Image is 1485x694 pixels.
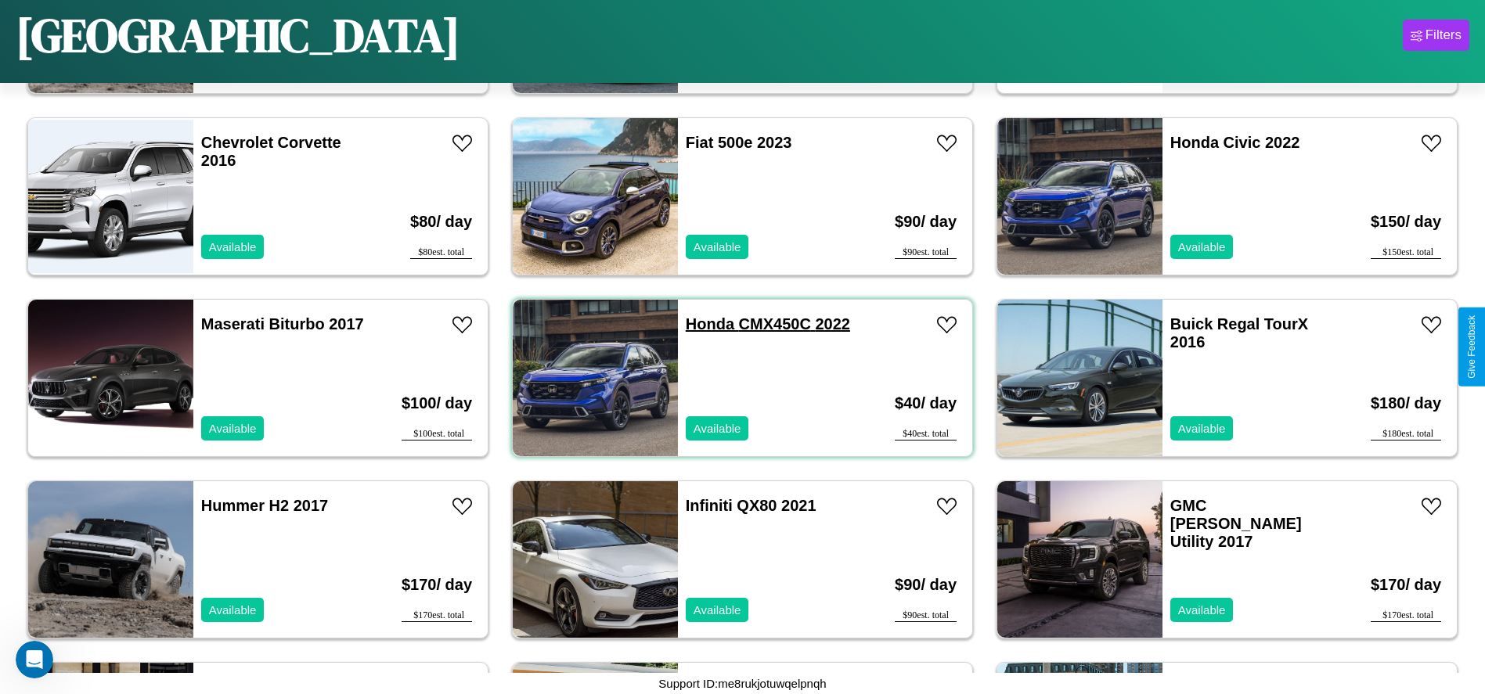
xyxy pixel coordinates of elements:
[402,379,472,428] h3: $ 100 / day
[895,560,957,609] h3: $ 90 / day
[209,418,257,439] p: Available
[1170,497,1302,550] a: GMC [PERSON_NAME] Utility 2017
[895,428,957,440] div: $ 40 est. total
[694,599,741,620] p: Available
[201,497,328,514] a: Hummer H2 2017
[1403,20,1469,51] button: Filters
[658,673,826,694] p: Support ID: me8rukjotuwqelpnqh
[686,134,792,151] a: Fiat 500e 2023
[209,236,257,257] p: Available
[895,197,957,246] h3: $ 90 / day
[686,315,850,333] a: Honda CMX450C 2022
[1170,315,1308,351] a: Buick Regal TourX 2016
[1371,246,1441,259] div: $ 150 est. total
[1371,428,1441,440] div: $ 180 est. total
[1178,236,1226,257] p: Available
[1426,27,1462,43] div: Filters
[402,428,472,440] div: $ 100 est. total
[201,315,364,333] a: Maserati Biturbo 2017
[1371,197,1441,246] h3: $ 150 / day
[16,3,460,67] h1: [GEOGRAPHIC_DATA]
[694,236,741,257] p: Available
[209,599,257,620] p: Available
[410,197,472,246] h3: $ 80 / day
[1178,418,1226,439] p: Available
[895,246,957,259] div: $ 90 est. total
[1371,379,1441,428] h3: $ 180 / day
[410,246,472,259] div: $ 80 est. total
[1371,609,1441,622] div: $ 170 est. total
[16,641,53,678] iframe: Intercom live chat
[1178,599,1226,620] p: Available
[694,418,741,439] p: Available
[201,134,341,169] a: Chevrolet Corvette 2016
[402,609,472,622] div: $ 170 est. total
[1170,134,1300,151] a: Honda Civic 2022
[895,609,957,622] div: $ 90 est. total
[686,497,816,514] a: Infiniti QX80 2021
[895,379,957,428] h3: $ 40 / day
[1466,315,1477,379] div: Give Feedback
[1371,560,1441,609] h3: $ 170 / day
[402,560,472,609] h3: $ 170 / day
